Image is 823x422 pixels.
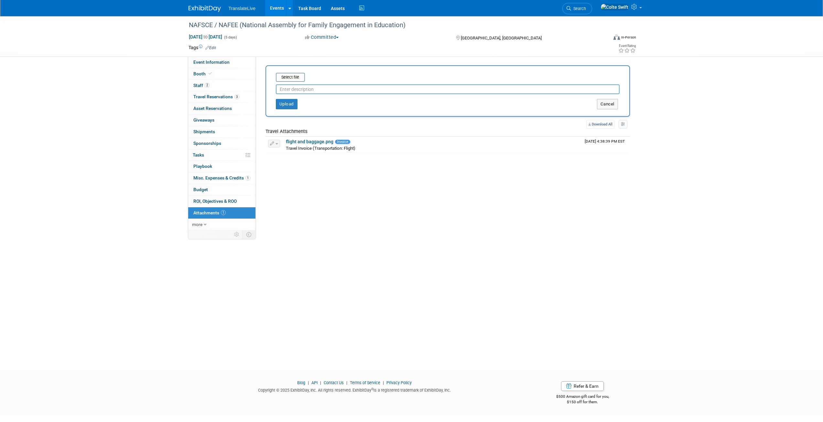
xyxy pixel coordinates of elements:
[229,6,256,11] span: TranslateLive
[188,114,255,126] a: Giveaways
[621,35,636,40] div: In-Person
[306,380,310,385] span: |
[601,4,629,11] img: Colte Swift
[561,381,604,391] a: Refer & Earn
[231,230,243,239] td: Personalize Event Tab Strip
[461,36,542,40] span: [GEOGRAPHIC_DATA], [GEOGRAPHIC_DATA]
[324,380,344,385] a: Contact Us
[189,44,216,51] td: Tags
[188,80,255,91] a: Staff2
[286,146,355,151] span: Travel Invoice (Transportation: Flight)
[319,380,323,385] span: |
[188,196,255,207] a: ROI, Objectives & ROO
[242,230,255,239] td: Toggle Event Tabs
[188,172,255,184] a: Misc. Expenses & Credits1
[297,380,305,385] a: Blog
[193,94,239,99] span: Travel Reservations
[192,222,202,227] span: more
[371,387,374,391] sup: ®
[193,187,208,192] span: Budget
[570,34,636,43] div: Event Format
[193,141,221,146] span: Sponsorships
[188,103,255,114] a: Asset Reservations
[286,139,333,144] a: flight and baggage.png
[188,161,255,172] a: Playbook
[381,380,385,385] span: |
[276,84,620,94] input: Enter description
[193,106,232,111] span: Asset Reservations
[613,35,620,40] img: Format-Inperson.png
[205,83,210,88] span: 2
[585,139,625,144] span: Upload Timestamp
[209,72,212,75] i: Booth reservation complete
[582,137,630,153] td: Upload Timestamp
[562,3,592,14] a: Search
[276,99,298,109] button: Upload
[193,175,250,180] span: Misc. Expenses & Credits
[193,164,212,169] span: Playbook
[202,34,209,39] span: to
[386,380,412,385] a: Privacy Policy
[303,34,341,41] button: Committed
[188,126,255,137] a: Shipments
[189,5,221,12] img: ExhibitDay
[265,128,308,134] span: Travel Attachments
[530,390,635,405] div: $500 Amazon gift card for you,
[188,219,255,230] a: more
[530,399,635,405] div: $150 off for them.
[597,99,618,109] button: Cancel
[193,71,213,76] span: Booth
[188,184,255,195] a: Budget
[187,19,598,31] div: NAFSCE / NAFEE (National Assembly for Family Engagement in Education)
[193,129,215,134] span: Shipments
[188,91,255,103] a: Travel Reservations3
[245,176,250,180] span: 1
[221,210,226,215] span: 1
[234,94,239,99] span: 3
[189,386,521,393] div: Copyright © 2025 ExhibitDay, Inc. All rights reserved. ExhibitDay is a registered trademark of Ex...
[188,207,255,219] a: Attachments1
[193,210,226,215] span: Attachments
[205,46,216,50] a: Edit
[193,152,204,157] span: Tasks
[335,140,350,144] span: Invoice
[193,117,214,123] span: Giveaways
[571,6,586,11] span: Search
[223,35,237,39] span: (5 days)
[188,138,255,149] a: Sponsorships
[618,44,636,48] div: Event Rating
[586,120,614,129] a: Download All
[188,68,255,80] a: Booth
[311,380,318,385] a: API
[188,57,255,68] a: Event Information
[189,34,222,40] span: [DATE] [DATE]
[350,380,380,385] a: Terms of Service
[345,380,349,385] span: |
[193,83,210,88] span: Staff
[188,149,255,161] a: Tasks
[193,199,237,204] span: ROI, Objectives & ROO
[193,60,230,65] span: Event Information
